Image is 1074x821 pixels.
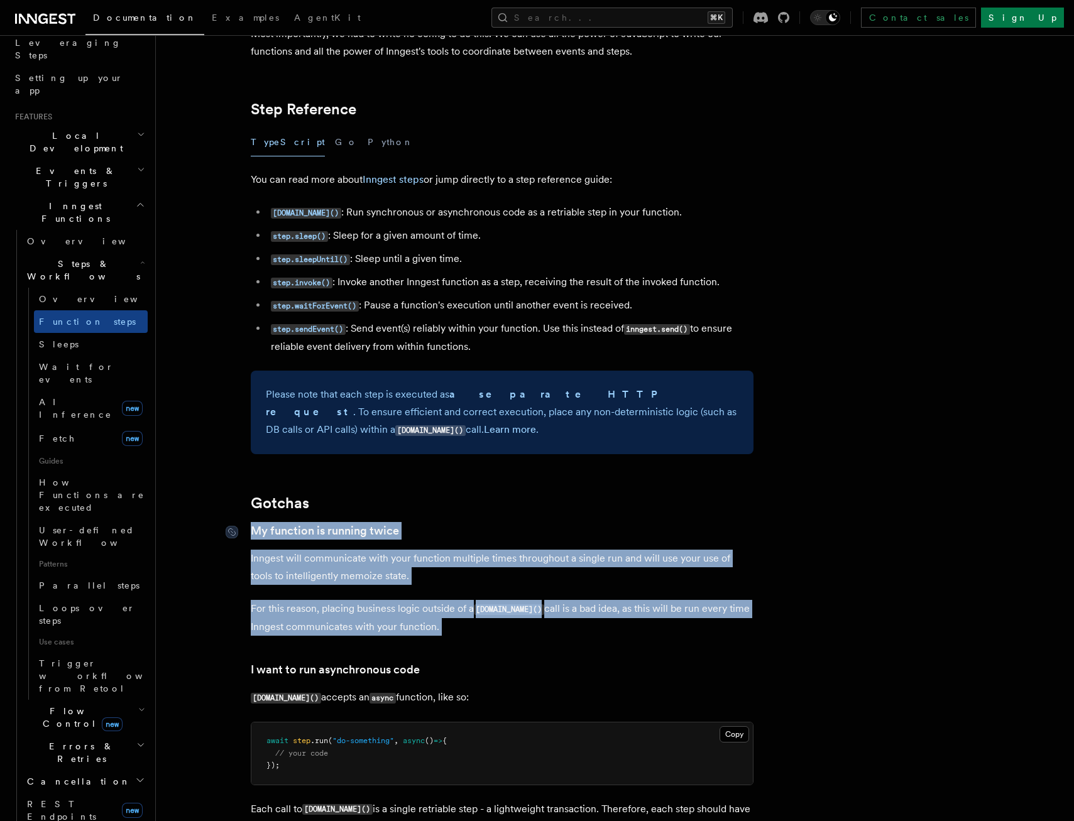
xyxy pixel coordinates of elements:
[484,423,536,435] a: Learn more
[10,67,148,102] a: Setting up your app
[85,4,204,35] a: Documentation
[442,736,447,745] span: {
[267,250,753,268] li: : Sleep until a given time.
[10,200,136,225] span: Inngest Functions
[287,4,368,34] a: AgentKit
[267,273,753,291] li: : Invoke another Inngest function as a step, receiving the result of the invoked function.
[624,324,690,335] code: inngest.send()
[434,736,442,745] span: =>
[10,195,148,230] button: Inngest Functions
[22,700,148,735] button: Flow Controlnew
[335,128,358,156] button: Go
[271,324,346,335] code: step.sendEvent()
[271,206,341,218] a: [DOMAIN_NAME]()
[328,736,332,745] span: (
[34,554,148,574] span: Patterns
[474,604,544,615] code: [DOMAIN_NAME]()
[34,288,148,310] a: Overview
[10,129,137,155] span: Local Development
[15,38,121,60] span: Leveraging Steps
[363,173,424,185] a: Inngest steps
[15,73,123,95] span: Setting up your app
[34,471,148,519] a: How Functions are executed
[267,204,753,222] li: : Run synchronous or asynchronous code as a retriable step in your function.
[34,519,148,554] a: User-defined Workflows
[22,705,138,730] span: Flow Control
[10,31,148,67] a: Leveraging Steps
[39,477,145,513] span: How Functions are executed
[267,320,753,356] li: : Send event(s) reliably within your function. Use this instead of to ensure reliable event deliv...
[267,296,753,315] li: : Pause a function's execution until another event is received.
[34,574,148,597] a: Parallel steps
[266,386,738,439] p: Please note that each step is executed as . To ensure efficient and correct execution, place any ...
[266,736,288,745] span: await
[267,227,753,245] li: : Sleep for a given amount of time.
[34,391,148,426] a: AI Inferencenew
[251,661,420,678] a: I want to run asynchronous code
[10,165,137,190] span: Events & Triggers
[708,11,725,24] kbd: ⌘K
[34,426,148,451] a: Fetchnew
[394,736,398,745] span: ,
[39,339,79,349] span: Sleeps
[22,770,148,793] button: Cancellation
[34,632,148,652] span: Use cases
[122,401,143,416] span: new
[810,10,840,25] button: Toggle dark mode
[10,124,148,160] button: Local Development
[370,693,396,704] code: async
[34,451,148,471] span: Guides
[251,101,356,118] a: Step Reference
[39,658,177,693] span: Trigger workflows from Retool
[34,356,148,391] a: Wait for events
[271,254,350,265] code: step.sleepUntil()
[395,425,466,436] code: [DOMAIN_NAME]()
[22,288,148,700] div: Steps & Workflows
[425,736,434,745] span: ()
[22,735,148,770] button: Errors & Retries
[861,8,976,28] a: Contact sales
[251,522,399,540] a: My function is running twice
[271,231,328,242] code: step.sleep()
[22,230,148,253] a: Overview
[34,597,148,632] a: Loops over steps
[39,525,152,548] span: User-defined Workflows
[271,278,332,288] code: step.invoke()
[368,128,414,156] button: Python
[39,603,135,626] span: Loops over steps
[102,717,123,731] span: new
[10,112,52,122] span: Features
[22,775,131,788] span: Cancellation
[271,253,350,264] a: step.sleepUntil()
[10,160,148,195] button: Events & Triggers
[22,258,140,283] span: Steps & Workflows
[39,362,114,384] span: Wait for events
[403,736,425,745] span: async
[93,13,197,23] span: Documentation
[27,236,156,246] span: Overview
[251,494,309,512] a: Gotchas
[251,25,753,60] p: Most importantly, we had to write no config to do this. We can use all the power of JavaScript to...
[271,229,328,241] a: step.sleep()
[34,310,148,333] a: Function steps
[266,761,280,769] span: });
[271,322,346,334] a: step.sendEvent()
[22,253,148,288] button: Steps & Workflows
[251,600,753,636] p: For this reason, placing business logic outside of a call is a bad idea, as this will be run ever...
[302,804,373,815] code: [DOMAIN_NAME]()
[491,8,733,28] button: Search...⌘K
[251,693,321,704] code: [DOMAIN_NAME]()
[22,740,136,765] span: Errors & Retries
[293,736,310,745] span: step
[251,128,325,156] button: TypeScript
[204,4,287,34] a: Examples
[271,208,341,219] code: [DOMAIN_NAME]()
[310,736,328,745] span: .run
[251,171,753,188] p: You can read more about or jump directly to a step reference guide:
[275,749,328,758] span: // your code
[271,299,359,311] a: step.waitForEvent()
[122,803,143,818] span: new
[39,580,140,590] span: Parallel steps
[39,294,168,304] span: Overview
[212,13,279,23] span: Examples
